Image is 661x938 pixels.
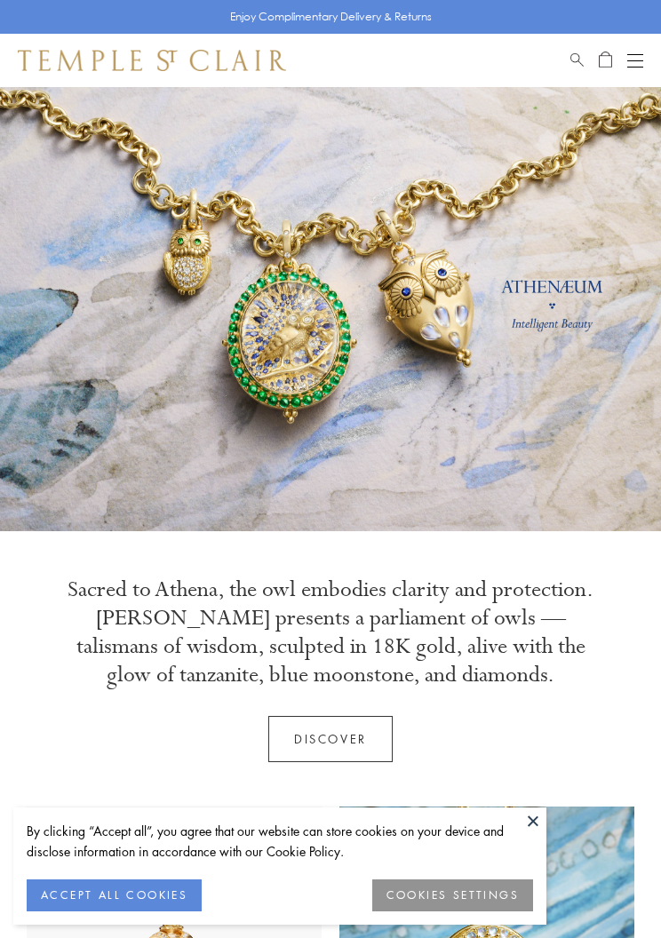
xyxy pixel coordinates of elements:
button: Open navigation [627,50,643,71]
a: Open Shopping Bag [599,50,612,71]
a: Search [570,50,584,71]
p: Enjoy Complimentary Delivery & Returns [230,8,432,26]
iframe: Gorgias live chat messenger [581,863,643,920]
button: ACCEPT ALL COOKIES [27,879,202,911]
a: Discover [268,716,393,762]
img: Temple St. Clair [18,50,286,71]
p: Sacred to Athena, the owl embodies clarity and protection. [PERSON_NAME] presents a parliament of... [53,576,608,689]
button: COOKIES SETTINGS [372,879,533,911]
div: By clicking “Accept all”, you agree that our website can store cookies on your device and disclos... [27,821,533,862]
